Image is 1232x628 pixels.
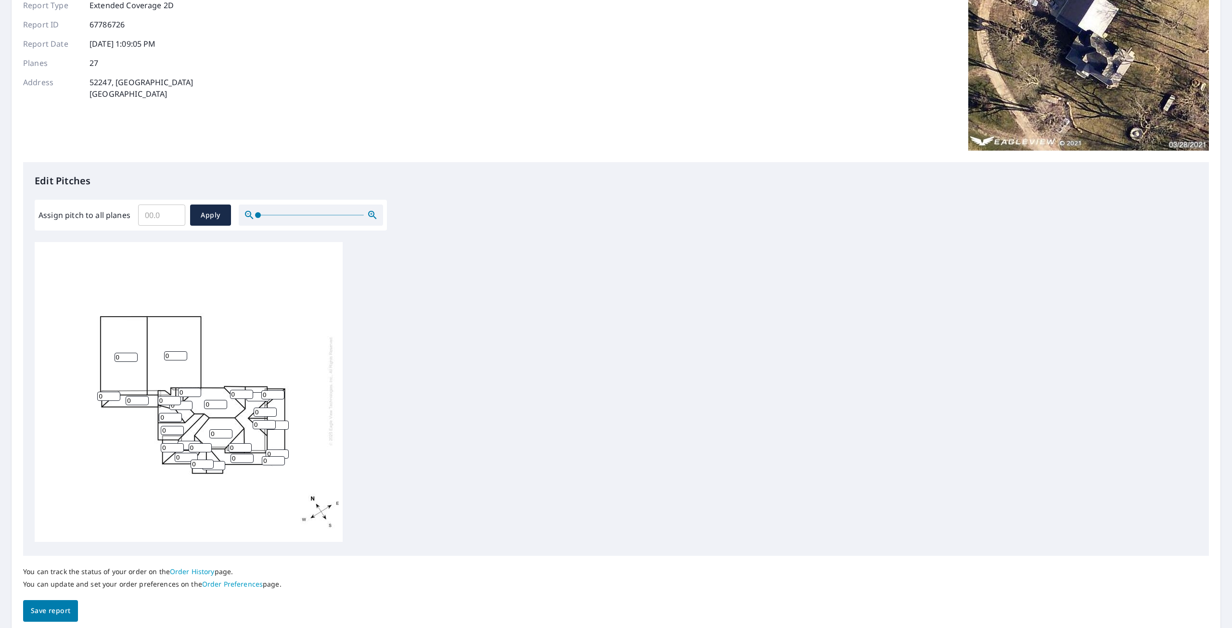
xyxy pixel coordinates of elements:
label: Assign pitch to all planes [38,209,130,221]
p: You can track the status of your order on the page. [23,567,282,576]
button: Apply [190,205,231,226]
p: Edit Pitches [35,174,1197,188]
p: Report ID [23,19,81,30]
p: Planes [23,57,81,69]
a: Order History [170,567,215,576]
p: [DATE] 1:09:05 PM [90,38,156,50]
a: Order Preferences [202,579,263,589]
span: Save report [31,605,70,617]
p: Report Date [23,38,81,50]
p: 67786726 [90,19,125,30]
p: 52247, [GEOGRAPHIC_DATA] [GEOGRAPHIC_DATA] [90,77,193,100]
p: You can update and set your order preferences on the page. [23,580,282,589]
p: Address [23,77,81,100]
input: 00.0 [138,202,185,229]
p: 27 [90,57,98,69]
button: Save report [23,600,78,622]
span: Apply [198,209,223,221]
